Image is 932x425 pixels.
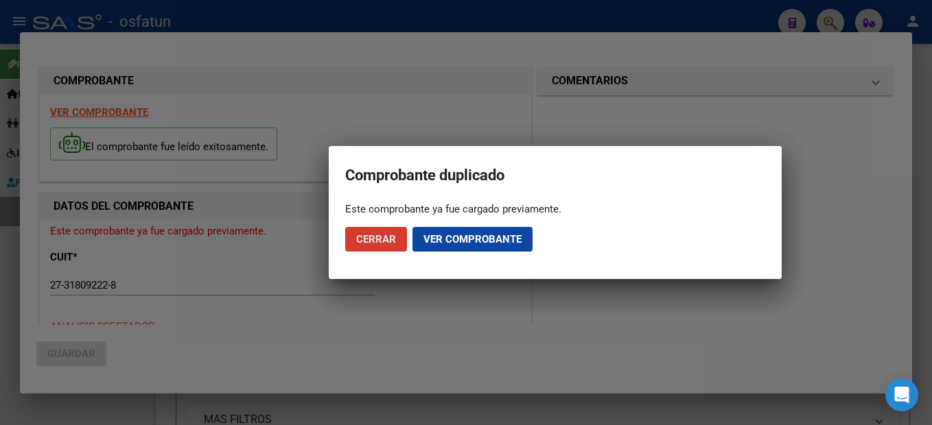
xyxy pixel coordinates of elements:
[412,227,533,252] button: Ver comprobante
[423,233,522,245] span: Ver comprobante
[356,233,396,245] span: Cerrar
[345,202,765,216] div: Este comprobante ya fue cargado previamente.
[345,227,407,252] button: Cerrar
[345,162,765,189] h2: Comprobante duplicado
[885,378,918,411] div: Open Intercom Messenger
